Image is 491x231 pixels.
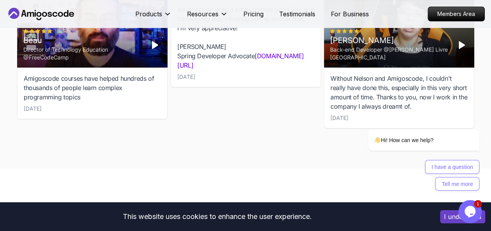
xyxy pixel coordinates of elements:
iframe: chat widget [343,60,483,196]
div: Beau [23,35,143,46]
button: Play [149,39,161,51]
div: Amigoscode does a pretty darned good job, and consistently too, covering Spring and for that, I'm... [177,5,315,70]
a: Members Area [428,7,485,21]
button: Resources [187,9,228,25]
div: [DATE] [24,105,42,113]
button: Accept cookies [440,210,485,223]
div: Without Nelson and Amigoscode, I couldn't really have done this, especially in this very short am... [330,74,468,111]
div: [DATE] [330,114,348,122]
a: For Business [331,9,369,19]
p: Resources [187,9,218,19]
a: Testimonials [279,9,315,19]
div: Director of Technology Education @FreeCodeCamp [23,46,143,61]
button: Products [135,9,171,25]
iframe: chat widget [458,200,483,223]
div: This website uses cookies to enhance the user experience. [6,208,428,225]
a: [DOMAIN_NAME][URL] [177,52,304,69]
p: Products [135,9,162,19]
button: Play [455,39,468,51]
a: Pricing [243,9,264,19]
div: [PERSON_NAME] [330,35,449,46]
div: Back-end Developer @[PERSON_NAME] Livre [GEOGRAPHIC_DATA] [330,46,449,61]
p: Members Area [428,7,484,21]
div: [DATE] [177,73,195,81]
div: Amigoscode courses have helped hundreds of thousands of people learn complex programming topics [24,74,161,102]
